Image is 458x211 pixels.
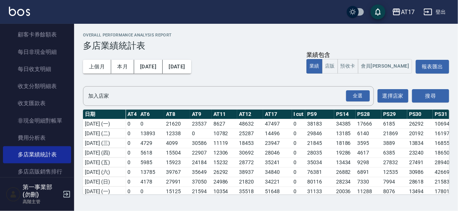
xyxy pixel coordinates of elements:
[263,167,292,177] td: 34840
[86,90,359,103] input: 店家名稱
[346,90,370,102] div: 全選
[3,26,71,43] a: 顧客卡券餘額表
[190,110,212,119] th: AT9
[237,177,263,186] td: 21820
[306,51,412,59] div: 業績包含
[305,110,334,119] th: PS9
[3,95,71,112] a: 收支匯款表
[381,129,407,138] td: 21869
[292,167,306,177] td: 0
[126,167,139,177] td: 0
[292,119,306,129] td: 0
[292,138,306,148] td: 0
[334,186,356,196] td: 20036
[212,119,238,129] td: 8627
[356,138,382,148] td: 3595
[292,158,306,167] td: 0
[334,129,356,138] td: 13185
[356,110,382,119] th: PS28
[389,4,418,20] button: AT17
[334,158,356,167] td: 13434
[212,138,238,148] td: 11119
[126,110,139,119] th: AT4
[3,112,71,129] a: 非現金明細對帳單
[212,110,238,119] th: AT11
[305,119,334,129] td: 38183
[263,138,292,148] td: 23947
[212,158,238,167] td: 15232
[83,138,126,148] td: [DATE] (三)
[371,4,385,19] button: save
[292,148,306,158] td: 0
[356,158,382,167] td: 9298
[9,7,30,16] img: Logo
[3,61,71,78] a: 每日收支明細
[305,177,334,186] td: 80116
[139,158,165,167] td: 5985
[212,148,238,158] td: 12306
[263,158,292,167] td: 35241
[164,167,190,177] td: 39767
[190,129,212,138] td: 0
[401,7,415,17] div: AT17
[164,186,190,196] td: 15125
[139,110,165,119] th: AT6
[334,110,356,119] th: PS14
[416,60,449,74] button: 報表匯出
[164,110,190,119] th: AT8
[212,129,238,138] td: 10782
[263,148,292,158] td: 28046
[305,186,334,196] td: 31133
[345,89,371,103] button: Open
[358,59,412,74] button: 會員[PERSON_NAME]
[412,89,449,103] button: 搜尋
[139,177,165,186] td: 4178
[190,167,212,177] td: 35649
[164,158,190,167] td: 15923
[139,138,165,148] td: 4729
[126,119,139,129] td: 0
[164,138,190,148] td: 4099
[134,60,163,74] button: [DATE]
[407,138,433,148] td: 13834
[306,59,322,74] button: 業績
[381,158,407,167] td: 27832
[356,177,382,186] td: 7330
[126,148,139,158] td: 0
[421,5,449,19] button: 登出
[237,186,263,196] td: 35518
[381,148,407,158] td: 6385
[407,148,433,158] td: 23240
[3,78,71,95] a: 收支分類明細表
[263,110,292,119] th: AT17
[237,138,263,148] td: 18453
[263,186,292,196] td: 51648
[139,148,165,158] td: 5618
[407,110,433,119] th: PS30
[237,148,263,158] td: 30692
[237,119,263,129] td: 48632
[3,146,71,163] a: 多店業績統計表
[292,110,306,119] th: I cut
[237,129,263,138] td: 25287
[190,177,212,186] td: 37050
[381,177,407,186] td: 7994
[263,119,292,129] td: 47497
[212,167,238,177] td: 26292
[139,186,165,196] td: 0
[322,59,338,74] button: 店販
[83,60,111,74] button: 上個月
[190,138,212,148] td: 30586
[305,158,334,167] td: 35034
[305,129,334,138] td: 29846
[6,187,21,202] img: Person
[164,148,190,158] td: 15504
[334,148,356,158] td: 19286
[164,129,190,138] td: 12338
[83,129,126,138] td: [DATE] (二)
[292,177,306,186] td: 0
[356,129,382,138] td: 6140
[305,167,334,177] td: 76381
[407,186,433,196] td: 13494
[334,119,356,129] td: 34385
